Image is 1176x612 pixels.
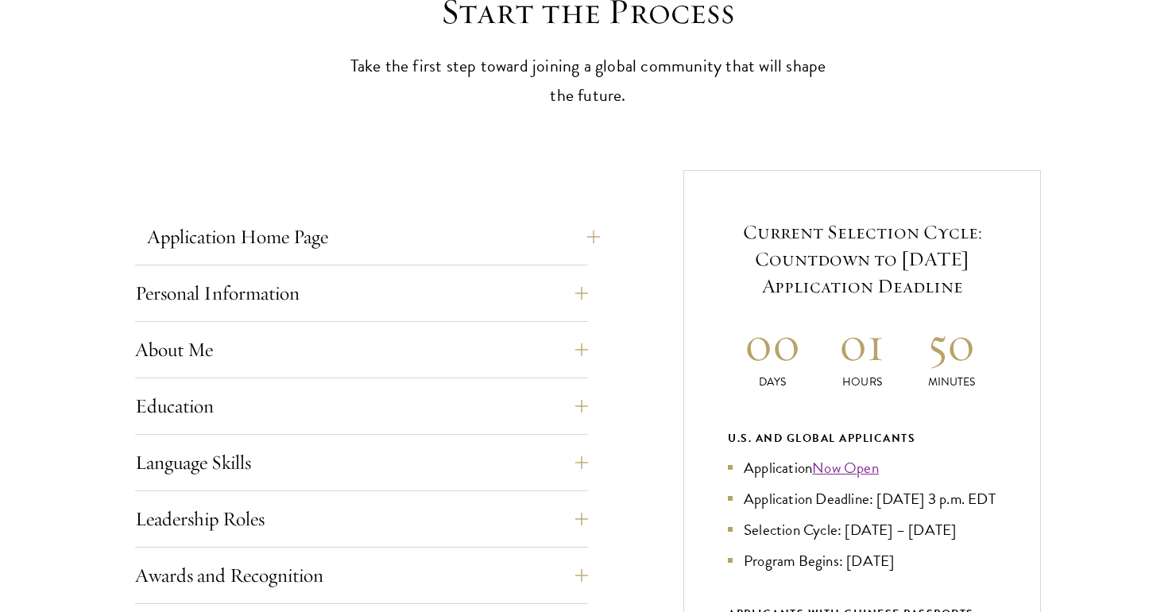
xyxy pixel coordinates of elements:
[135,500,588,538] button: Leadership Roles
[818,374,907,390] p: Hours
[907,314,996,374] h2: 50
[147,218,600,256] button: Application Home Page
[728,219,996,300] h5: Current Selection Cycle: Countdown to [DATE] Application Deadline
[818,314,907,374] h2: 01
[728,518,996,541] li: Selection Cycle: [DATE] – [DATE]
[135,274,588,312] button: Personal Information
[728,549,996,572] li: Program Begins: [DATE]
[135,331,588,369] button: About Me
[728,314,818,374] h2: 00
[728,487,996,510] li: Application Deadline: [DATE] 3 p.m. EDT
[728,374,818,390] p: Days
[342,52,834,110] p: Take the first step toward joining a global community that will shape the future.
[728,428,996,448] div: U.S. and Global Applicants
[135,387,588,425] button: Education
[728,456,996,479] li: Application
[135,444,588,482] button: Language Skills
[812,456,879,479] a: Now Open
[907,374,996,390] p: Minutes
[135,556,588,595] button: Awards and Recognition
